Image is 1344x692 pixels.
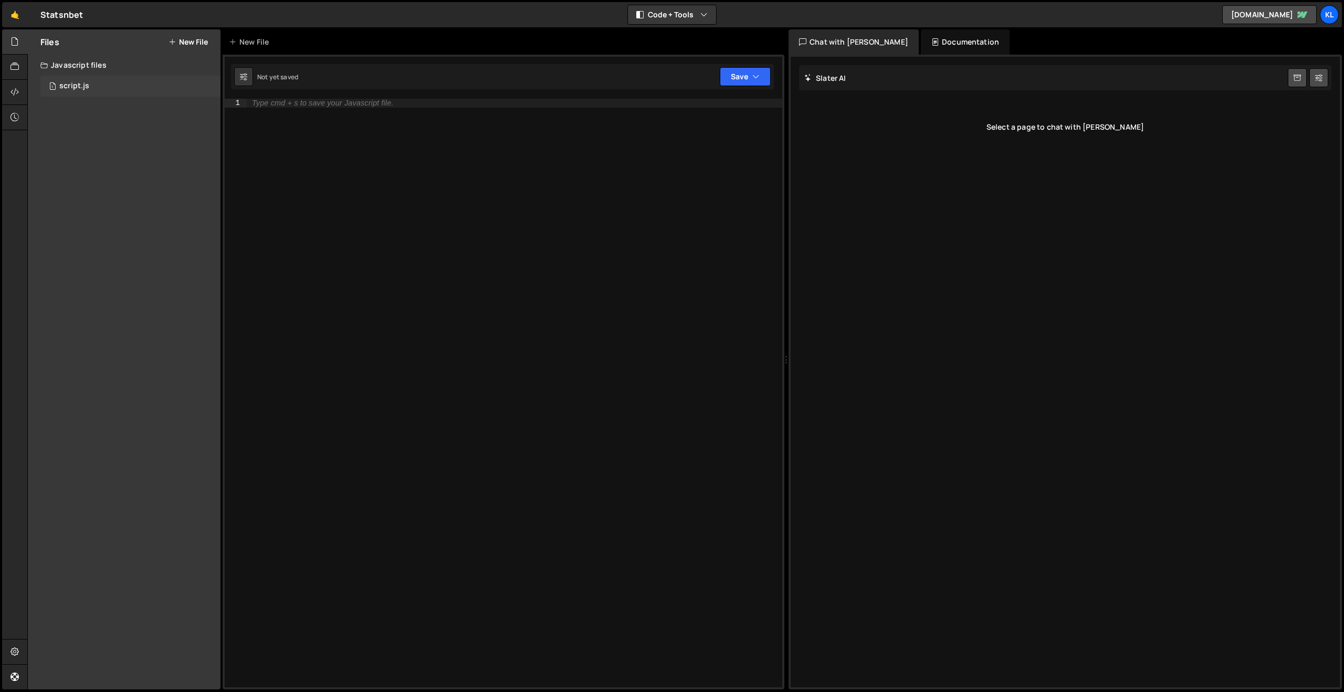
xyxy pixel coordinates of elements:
div: New File [229,37,273,47]
a: [DOMAIN_NAME] [1222,5,1317,24]
: 17213/47607.js [40,76,220,97]
div: Select a page to chat with [PERSON_NAME] [799,106,1331,148]
h2: Files [40,36,59,48]
a: Kl [1320,5,1339,24]
div: Javascript files [28,55,220,76]
button: New File [169,38,208,46]
div: Type cmd + s to save your Javascript file. [252,99,393,107]
div: 1 [225,99,247,108]
a: 🤙 [2,2,28,27]
div: Not yet saved [257,72,298,81]
button: Code + Tools [628,5,716,24]
h2: Slater AI [804,73,846,83]
div: script.js [59,81,89,91]
button: Save [720,67,771,86]
div: Documentation [921,29,1010,55]
div: Chat with [PERSON_NAME] [789,29,919,55]
div: Statsnbet [40,8,83,21]
span: 1 [49,83,56,91]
